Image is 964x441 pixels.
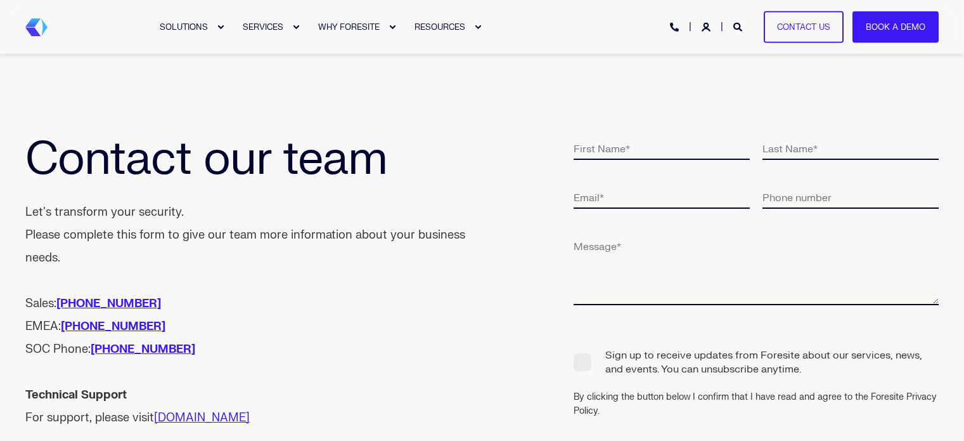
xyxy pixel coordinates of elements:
[574,348,939,377] span: Sign up to receive updates from Foresite about our services, news, and events. You can unsubscrib...
[217,23,224,31] div: Expand SOLUTIONS
[852,11,939,43] a: Book a Demo
[25,201,482,224] div: Let's transform your security.
[61,319,165,334] a: [PHONE_NUMBER]
[762,185,939,209] input: Phone number
[389,23,396,31] div: Expand WHY FORESITE
[574,136,750,160] input: First Name*
[25,18,48,36] a: Back to Home
[474,23,482,31] div: Expand RESOURCES
[91,342,195,357] a: [PHONE_NUMBER]
[733,21,745,32] a: Open Search
[25,388,127,402] strong: Technical Support
[154,411,250,425] a: [DOMAIN_NAME]
[160,22,208,32] span: SOLUTIONS
[764,11,844,43] a: Contact Us
[702,21,713,32] a: Login
[25,136,482,182] h1: Contact our team
[415,22,465,32] span: RESOURCES
[25,384,482,430] div: For support, please visit
[318,22,380,32] span: WHY FORESITE
[292,23,300,31] div: Expand SERVICES
[56,296,161,311] a: [PHONE_NUMBER]
[25,18,48,36] img: Foresite brand mark, a hexagon shape of blues with a directional arrow to the right hand side
[25,224,482,270] div: Please complete this form to give our team more information about your business needs.
[574,390,951,418] div: By clicking the button below I confirm that I have read and agree to the Foresite Privacy Policy.
[574,185,750,209] input: Email*
[762,136,939,160] input: Last Name*
[25,293,482,361] div: Sales: EMEA: SOC Phone:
